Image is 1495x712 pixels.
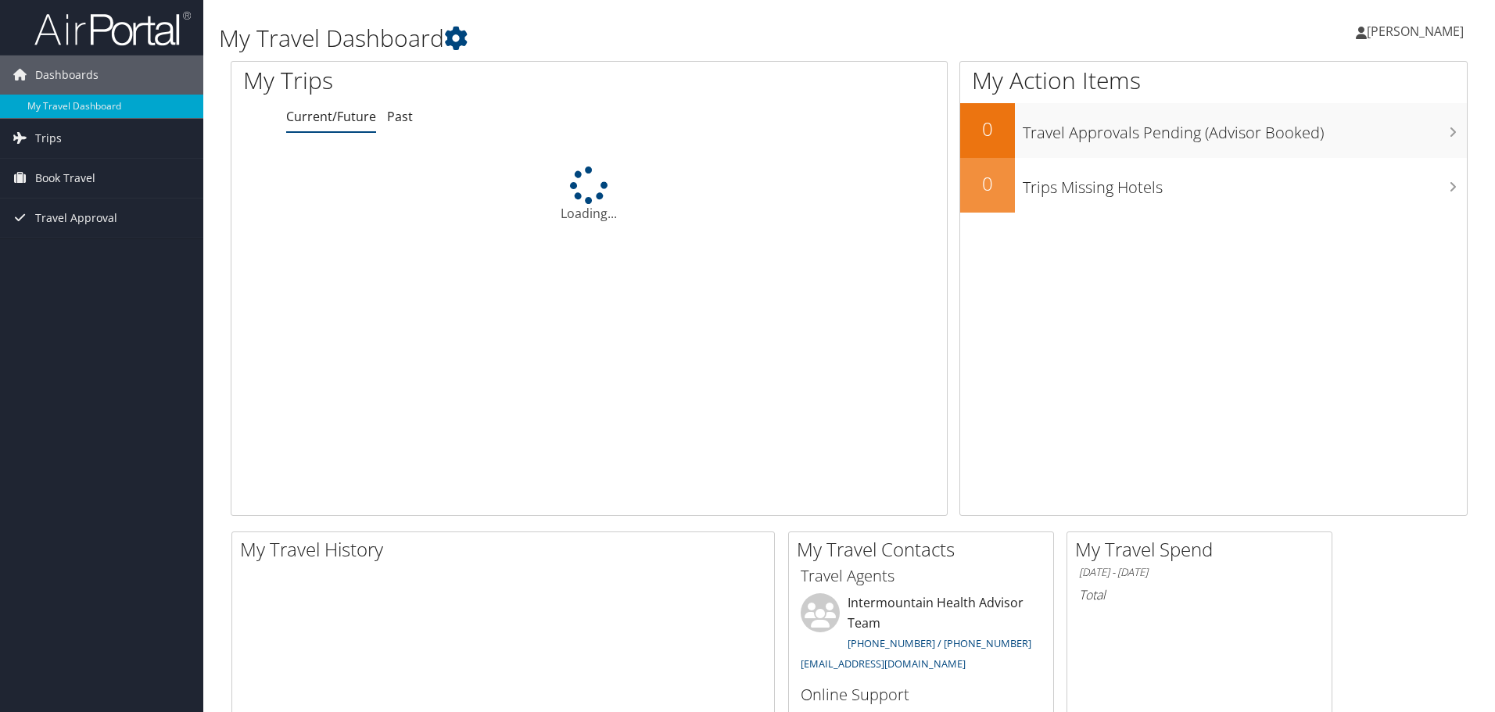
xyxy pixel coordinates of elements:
[801,684,1041,706] h3: Online Support
[1079,565,1320,580] h6: [DATE] - [DATE]
[1079,586,1320,603] h6: Total
[1367,23,1464,40] span: [PERSON_NAME]
[1075,536,1332,563] h2: My Travel Spend
[797,536,1053,563] h2: My Travel Contacts
[219,22,1059,55] h1: My Travel Dashboard
[960,158,1467,213] a: 0Trips Missing Hotels
[960,103,1467,158] a: 0Travel Approvals Pending (Advisor Booked)
[35,55,99,95] span: Dashboards
[960,64,1467,97] h1: My Action Items
[240,536,774,563] h2: My Travel History
[243,64,637,97] h1: My Trips
[801,565,1041,587] h3: Travel Agents
[801,657,966,671] a: [EMAIL_ADDRESS][DOMAIN_NAME]
[231,166,947,223] div: Loading...
[387,108,413,125] a: Past
[35,199,117,238] span: Travel Approval
[1023,114,1467,144] h3: Travel Approvals Pending (Advisor Booked)
[35,159,95,198] span: Book Travel
[1356,8,1479,55] a: [PERSON_NAME]
[1023,169,1467,199] h3: Trips Missing Hotels
[34,10,191,47] img: airportal-logo.png
[35,119,62,158] span: Trips
[793,593,1049,677] li: Intermountain Health Advisor Team
[286,108,376,125] a: Current/Future
[960,170,1015,197] h2: 0
[960,116,1015,142] h2: 0
[848,636,1031,650] a: [PHONE_NUMBER] / [PHONE_NUMBER]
